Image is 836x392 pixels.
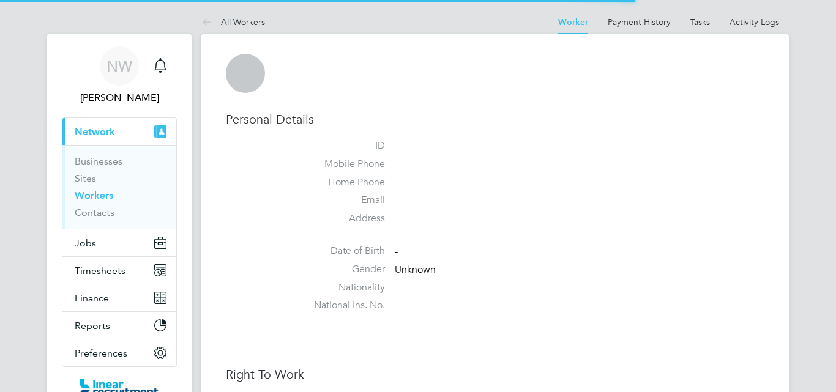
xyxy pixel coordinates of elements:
[299,245,385,257] label: Date of Birth
[558,17,588,28] a: Worker
[201,17,265,28] a: All Workers
[62,46,177,105] a: NW[PERSON_NAME]
[106,58,132,74] span: NW
[226,111,764,127] h3: Personal Details
[75,320,110,331] span: Reports
[299,263,385,276] label: Gender
[299,299,385,312] label: National Ins. No.
[62,312,176,339] button: Reports
[62,118,176,145] button: Network
[75,292,109,304] span: Finance
[299,158,385,171] label: Mobile Phone
[75,155,122,167] a: Businesses
[299,176,385,189] label: Home Phone
[730,17,779,28] a: Activity Logs
[395,245,398,257] span: -
[62,257,176,284] button: Timesheets
[62,339,176,366] button: Preferences
[75,237,96,249] span: Jobs
[62,145,176,229] div: Network
[75,207,114,218] a: Contacts
[75,265,125,276] span: Timesheets
[299,281,385,294] label: Nationality
[608,17,671,28] a: Payment History
[75,172,96,184] a: Sites
[299,194,385,207] label: Email
[226,366,764,382] h3: Right To Work
[299,212,385,225] label: Address
[75,190,113,201] a: Workers
[299,139,385,152] label: ID
[62,284,176,311] button: Finance
[75,347,127,359] span: Preferences
[690,17,710,28] a: Tasks
[62,91,177,105] span: Nicola Wilson
[75,126,115,138] span: Network
[395,264,436,276] span: Unknown
[62,229,176,256] button: Jobs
